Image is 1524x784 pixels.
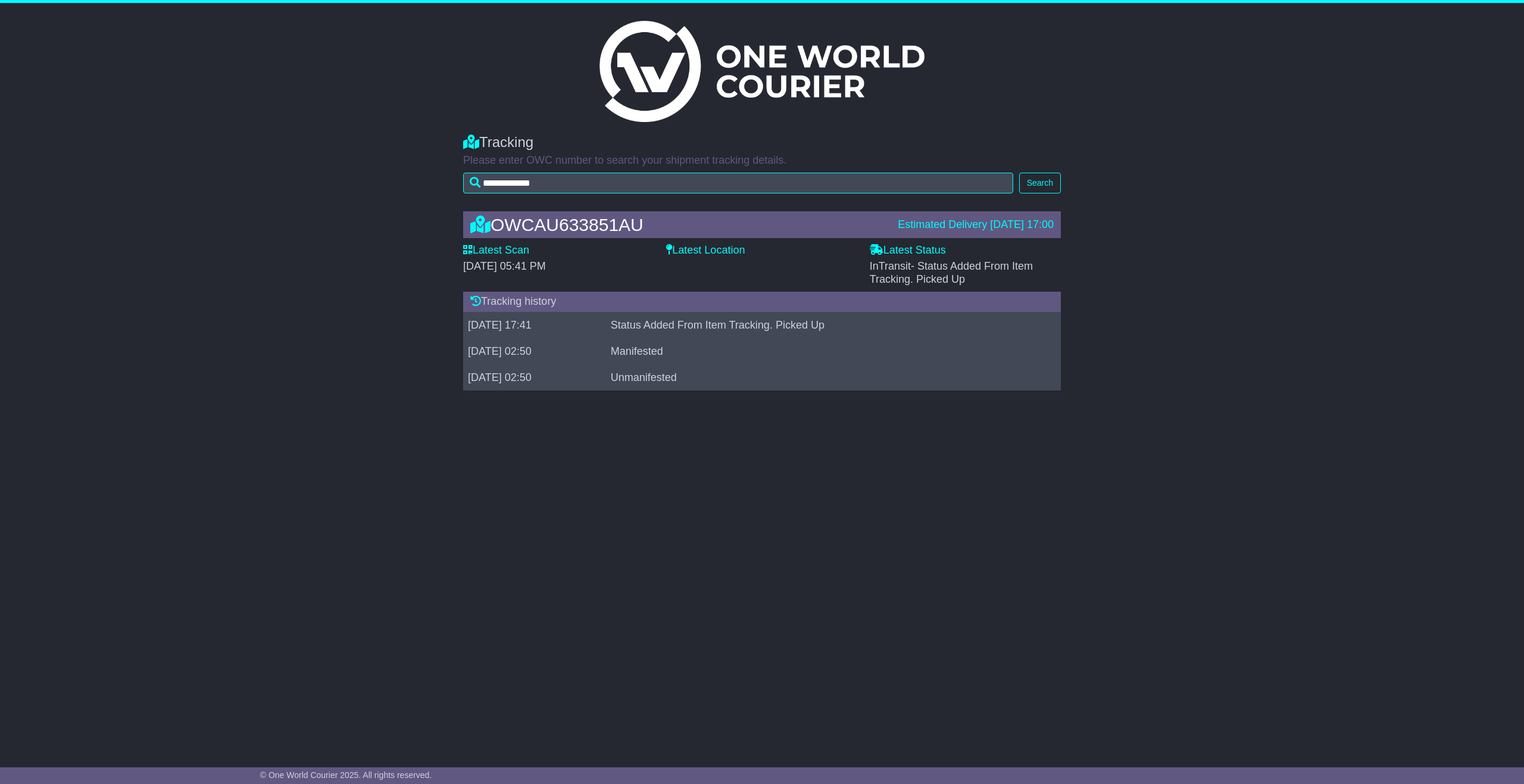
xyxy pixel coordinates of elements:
td: Manifested [606,338,1042,364]
label: Latest Location [666,244,745,257]
div: Estimated Delivery [DATE] 17:00 [898,218,1054,232]
p: Please enter OWC number to search your shipment tracking details. [463,154,1061,167]
td: [DATE] 02:50 [463,338,606,364]
button: Search [1019,173,1061,193]
label: Latest Scan [463,244,529,257]
td: Unmanifested [606,364,1042,391]
td: [DATE] 02:50 [463,364,606,391]
span: InTransit [870,260,1033,285]
div: OWCAU633851AU [464,215,892,235]
span: © One World Courier 2025. All rights reserved. [260,770,432,780]
td: Status Added From Item Tracking. Picked Up [606,312,1042,338]
div: Tracking history [463,292,1061,312]
img: Light [599,21,925,122]
label: Latest Status [870,244,946,257]
span: - Status Added From Item Tracking. Picked Up [870,260,1033,285]
div: Tracking [463,134,1061,151]
td: [DATE] 17:41 [463,312,606,338]
span: [DATE] 05:41 PM [463,260,546,272]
